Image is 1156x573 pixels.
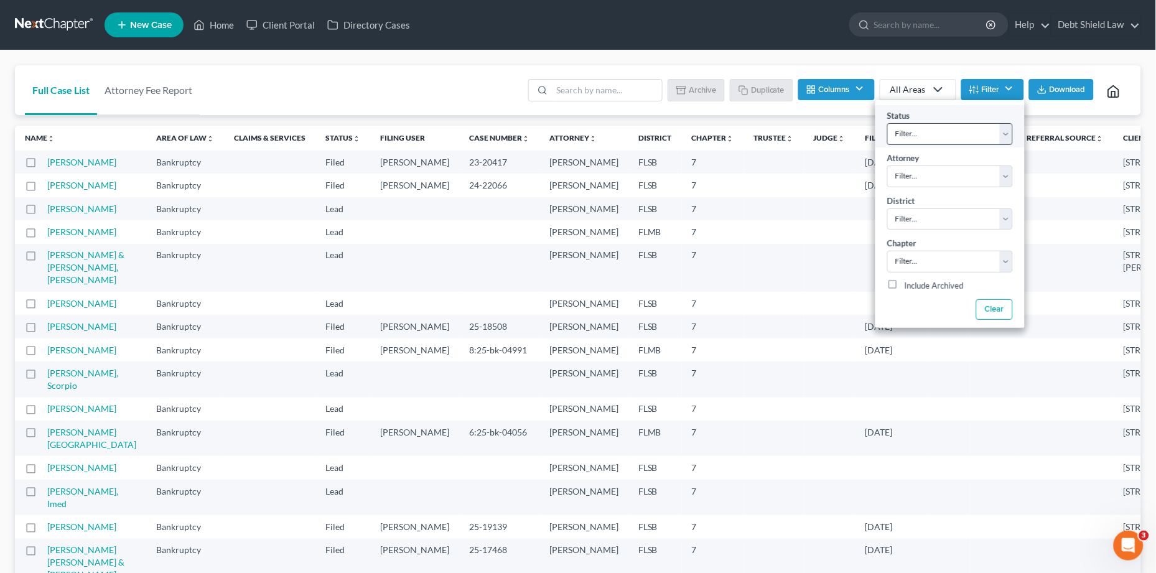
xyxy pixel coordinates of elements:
[522,135,529,142] i: unfold_more
[539,197,628,220] td: [PERSON_NAME]
[469,133,529,142] a: Case Numberunfold_more
[370,151,459,174] td: [PERSON_NAME]
[370,338,459,361] td: [PERSON_NAME]
[146,515,224,538] td: Bankruptcy
[682,151,744,174] td: 7
[146,338,224,361] td: Bankruptcy
[315,151,370,174] td: Filed
[628,361,682,397] td: FLSB
[727,135,734,142] i: unfold_more
[682,197,744,220] td: 7
[539,220,628,243] td: [PERSON_NAME]
[961,79,1024,100] button: Filter
[682,292,744,315] td: 7
[224,126,315,151] th: Claims & Services
[1009,14,1051,36] a: Help
[692,133,734,142] a: Chapterunfold_more
[207,135,214,142] i: unfold_more
[786,135,794,142] i: unfold_more
[1114,531,1144,561] iframe: Intercom live chat
[855,421,928,456] td: [DATE]
[47,368,118,391] a: [PERSON_NAME], Scorpio
[865,133,918,142] a: Filing Dateunfold_more
[146,480,224,515] td: Bankruptcy
[1052,14,1140,36] a: Debt Shield Law
[682,174,744,197] td: 7
[459,338,539,361] td: 8:25-bk-04991
[47,321,116,332] a: [PERSON_NAME]
[47,226,116,237] a: [PERSON_NAME]
[146,421,224,456] td: Bankruptcy
[315,398,370,421] td: Lead
[855,315,928,338] td: [DATE]
[146,398,224,421] td: Bankruptcy
[887,195,915,208] label: District
[315,421,370,456] td: Filed
[370,315,459,338] td: [PERSON_NAME]
[539,456,628,479] td: [PERSON_NAME]
[905,279,964,294] label: Include Archived
[146,151,224,174] td: Bankruptcy
[887,238,916,250] label: Chapter
[890,83,926,96] div: All Areas
[47,521,116,532] a: [PERSON_NAME]
[628,398,682,421] td: FLSB
[682,421,744,456] td: 7
[549,133,597,142] a: Attorneyunfold_more
[539,338,628,361] td: [PERSON_NAME]
[754,133,794,142] a: Trusteeunfold_more
[628,220,682,243] td: FLMB
[47,135,55,142] i: unfold_more
[370,515,459,538] td: [PERSON_NAME]
[682,398,744,421] td: 7
[855,338,928,361] td: [DATE]
[855,515,928,538] td: [DATE]
[628,315,682,338] td: FLSB
[146,244,224,292] td: Bankruptcy
[887,152,920,165] label: Attorney
[628,151,682,174] td: FLSB
[315,515,370,538] td: Filed
[539,398,628,421] td: [PERSON_NAME]
[146,361,224,397] td: Bankruptcy
[315,220,370,243] td: Lead
[459,421,539,456] td: 6:25-bk-04056
[539,151,628,174] td: [PERSON_NAME]
[370,174,459,197] td: [PERSON_NAME]
[370,126,459,151] th: Filing User
[628,480,682,515] td: FLSB
[156,133,214,142] a: Area of Lawunfold_more
[628,338,682,361] td: FLMB
[814,133,846,142] a: Judgeunfold_more
[539,480,628,515] td: [PERSON_NAME]
[25,65,97,115] a: Full Case List
[682,244,744,292] td: 7
[976,299,1012,320] button: Clear
[589,135,597,142] i: unfold_more
[47,462,116,473] a: [PERSON_NAME]
[47,249,124,285] a: [PERSON_NAME] & [PERSON_NAME], [PERSON_NAME]
[539,315,628,338] td: [PERSON_NAME]
[315,197,370,220] td: Lead
[798,79,874,100] button: Columns
[315,292,370,315] td: Lead
[887,110,910,123] label: Status
[1029,79,1094,100] button: Download
[370,421,459,456] td: [PERSON_NAME]
[130,21,172,30] span: New Case
[682,456,744,479] td: 7
[47,298,116,309] a: [PERSON_NAME]
[97,65,200,115] a: Attorney Fee Report
[47,427,136,450] a: [PERSON_NAME][GEOGRAPHIC_DATA]
[315,315,370,338] td: Filed
[321,14,416,36] a: Directory Cases
[539,292,628,315] td: [PERSON_NAME]
[682,480,744,515] td: 7
[315,244,370,292] td: Lead
[315,456,370,479] td: Lead
[1139,531,1149,541] span: 3
[539,421,628,456] td: [PERSON_NAME]
[552,80,662,101] input: Search by name...
[47,203,116,214] a: [PERSON_NAME]
[459,151,539,174] td: 23-20417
